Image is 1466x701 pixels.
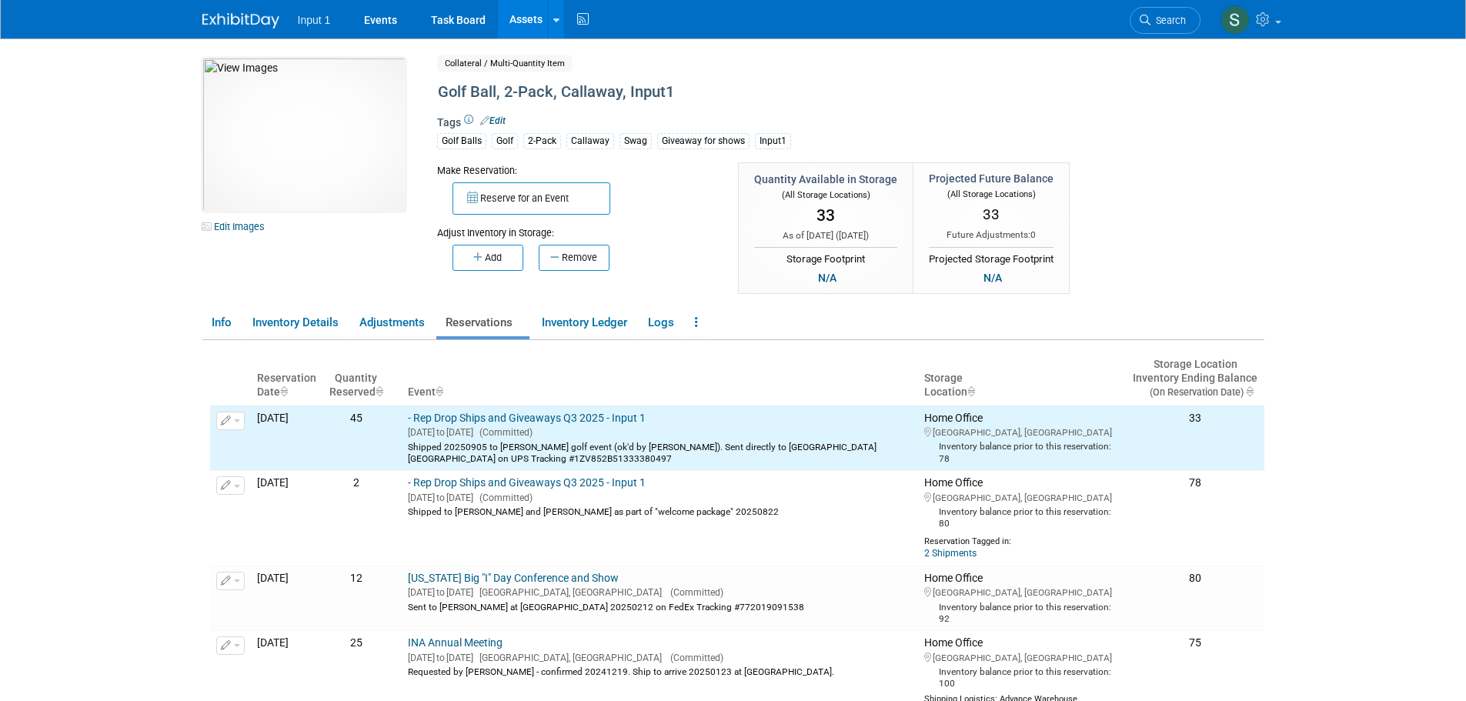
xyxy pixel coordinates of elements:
div: 78 [1133,476,1257,490]
a: - Rep Drop Ships and Giveaways Q3 2025 - Input 1 [408,412,646,424]
span: (Committed) [473,427,533,438]
div: As of [DATE] ( ) [754,229,897,242]
span: to [435,653,446,663]
div: Projected Storage Footprint [929,247,1054,267]
a: [US_STATE] Big "I" Day Conference and Show [408,572,619,584]
span: (Committed) [664,653,723,663]
div: [DATE] [DATE] [408,585,912,599]
span: (Committed) [664,587,723,598]
div: [DATE] [DATE] [408,650,912,664]
div: [GEOGRAPHIC_DATA], [GEOGRAPHIC_DATA] [924,425,1121,439]
div: [GEOGRAPHIC_DATA], [GEOGRAPHIC_DATA] [924,585,1121,599]
div: Projected Future Balance [929,171,1054,186]
div: 2-Pack [523,133,561,149]
div: Reservation Tagged in: [924,530,1121,547]
div: Golf Balls [437,133,486,149]
a: Info [202,309,240,336]
div: Storage Footprint [754,247,897,267]
div: [DATE] [DATE] [408,425,912,439]
div: Swag [619,133,652,149]
div: Inventory balance prior to this reservation: 80 [924,504,1121,529]
div: [GEOGRAPHIC_DATA], [GEOGRAPHIC_DATA] [924,650,1121,664]
th: Event : activate to sort column ascending [402,352,918,406]
span: [DATE] [839,230,866,241]
div: [GEOGRAPHIC_DATA], [GEOGRAPHIC_DATA] [924,490,1121,504]
span: 33 [983,205,1000,223]
div: Home Office [924,476,1121,560]
span: [GEOGRAPHIC_DATA], [GEOGRAPHIC_DATA] [473,653,662,663]
div: 75 [1133,636,1257,650]
div: Inventory balance prior to this reservation: 78 [924,439,1121,464]
span: 33 [816,206,835,225]
td: 2 [323,470,389,566]
button: Add [452,245,523,271]
div: Giveaway for shows [657,133,750,149]
td: [DATE] [251,566,323,630]
div: Shipped 20250905 to [PERSON_NAME] golf event (ok'd by [PERSON_NAME]). Sent directly to [GEOGRAPHI... [408,439,912,465]
div: [DATE] [DATE] [408,490,912,504]
a: Search [1130,7,1201,34]
th: Storage Location : activate to sort column ascending [918,352,1127,406]
a: Logs [639,309,683,336]
a: 2 Shipments [924,548,977,559]
th: Storage LocationInventory Ending Balance (On Reservation Date) : activate to sort column ascending [1127,352,1264,406]
div: Future Adjustments: [929,229,1054,242]
div: Golf [492,133,518,149]
div: Callaway [566,133,614,149]
div: 33 [1133,412,1257,426]
div: Make Reservation: [437,162,716,178]
a: Inventory Ledger [533,309,636,336]
div: Tags [437,115,1137,159]
div: Golf Ball, 2-Pack, Callaway, Input1 [432,78,1137,106]
span: to [435,427,446,438]
span: (Committed) [473,492,533,503]
span: 0 [1030,229,1036,240]
th: ReservationDate : activate to sort column ascending [251,352,323,406]
div: Quantity Available in Storage [754,172,897,187]
img: View Images [202,58,406,212]
div: N/A [813,269,841,286]
a: Adjustments [350,309,433,336]
button: Remove [539,245,609,271]
a: INA Annual Meeting [408,636,503,649]
div: Inventory balance prior to this reservation: 92 [924,599,1121,625]
div: Shipped to [PERSON_NAME] and [PERSON_NAME] as part of "welcome package" 20250822 [408,504,912,518]
a: Edit [480,115,506,126]
span: to [435,587,446,598]
a: Edit Images [202,217,271,236]
span: [GEOGRAPHIC_DATA], [GEOGRAPHIC_DATA] [473,587,662,598]
div: N/A [979,269,1007,286]
td: 45 [323,406,389,470]
div: Adjust Inventory in Storage: [437,215,716,240]
span: to [435,492,446,503]
span: Input 1 [298,14,331,26]
img: Susan Stout [1221,5,1250,35]
button: Reserve for an Event [452,182,610,215]
div: Requested by [PERSON_NAME] - confirmed 20241219. Ship to arrive 20250123 at [GEOGRAPHIC_DATA]. [408,664,912,678]
td: [DATE] [251,406,323,470]
a: Inventory Details [243,309,347,336]
div: Home Office [924,412,1121,465]
div: Input1 [755,133,791,149]
th: Quantity&nbsp;&nbsp;&nbsp;Reserved : activate to sort column ascending [323,352,389,406]
div: Inventory balance prior to this reservation: 100 [924,664,1121,689]
div: (All Storage Locations) [754,187,897,202]
div: (All Storage Locations) [929,186,1054,201]
div: Home Office [924,572,1121,625]
div: 80 [1133,572,1257,586]
td: 12 [323,566,389,630]
a: - Rep Drop Ships and Giveaways Q3 2025 - Input 1 [408,476,646,489]
div: Sent to [PERSON_NAME] at [GEOGRAPHIC_DATA] 20250212 on FedEx Tracking #772019091538 [408,599,912,613]
span: Collateral / Multi-Quantity Item [437,55,573,72]
span: (On Reservation Date) [1137,386,1244,398]
span: Search [1150,15,1186,26]
td: [DATE] [251,470,323,566]
a: Reservations [436,309,529,336]
img: ExhibitDay [202,13,279,28]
